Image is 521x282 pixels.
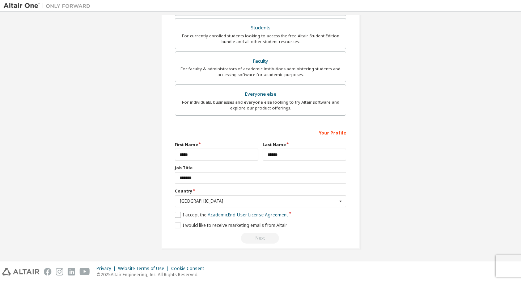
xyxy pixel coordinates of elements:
img: youtube.svg [80,268,90,275]
img: facebook.svg [44,268,51,275]
div: [GEOGRAPHIC_DATA] [180,199,337,203]
div: Read and acccept EULA to continue [175,233,346,244]
label: First Name [175,142,258,148]
img: Altair One [4,2,94,9]
img: instagram.svg [56,268,63,275]
label: I would like to receive marketing emails from Altair [175,222,287,228]
div: Website Terms of Use [118,266,171,271]
div: Your Profile [175,127,346,138]
label: I accept the [175,212,288,218]
img: linkedin.svg [68,268,75,275]
div: Cookie Consent [171,266,208,271]
div: Students [179,23,342,33]
label: Country [175,188,346,194]
div: Privacy [97,266,118,271]
div: Faculty [179,56,342,66]
a: Academic End-User License Agreement [208,212,288,218]
div: For faculty & administrators of academic institutions administering students and accessing softwa... [179,66,342,78]
div: Everyone else [179,89,342,99]
img: altair_logo.svg [2,268,39,275]
label: Last Name [263,142,346,148]
p: © 2025 Altair Engineering, Inc. All Rights Reserved. [97,271,208,278]
div: For currently enrolled students looking to access the free Altair Student Edition bundle and all ... [179,33,342,45]
label: Job Title [175,165,346,171]
div: For individuals, businesses and everyone else looking to try Altair software and explore our prod... [179,99,342,111]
